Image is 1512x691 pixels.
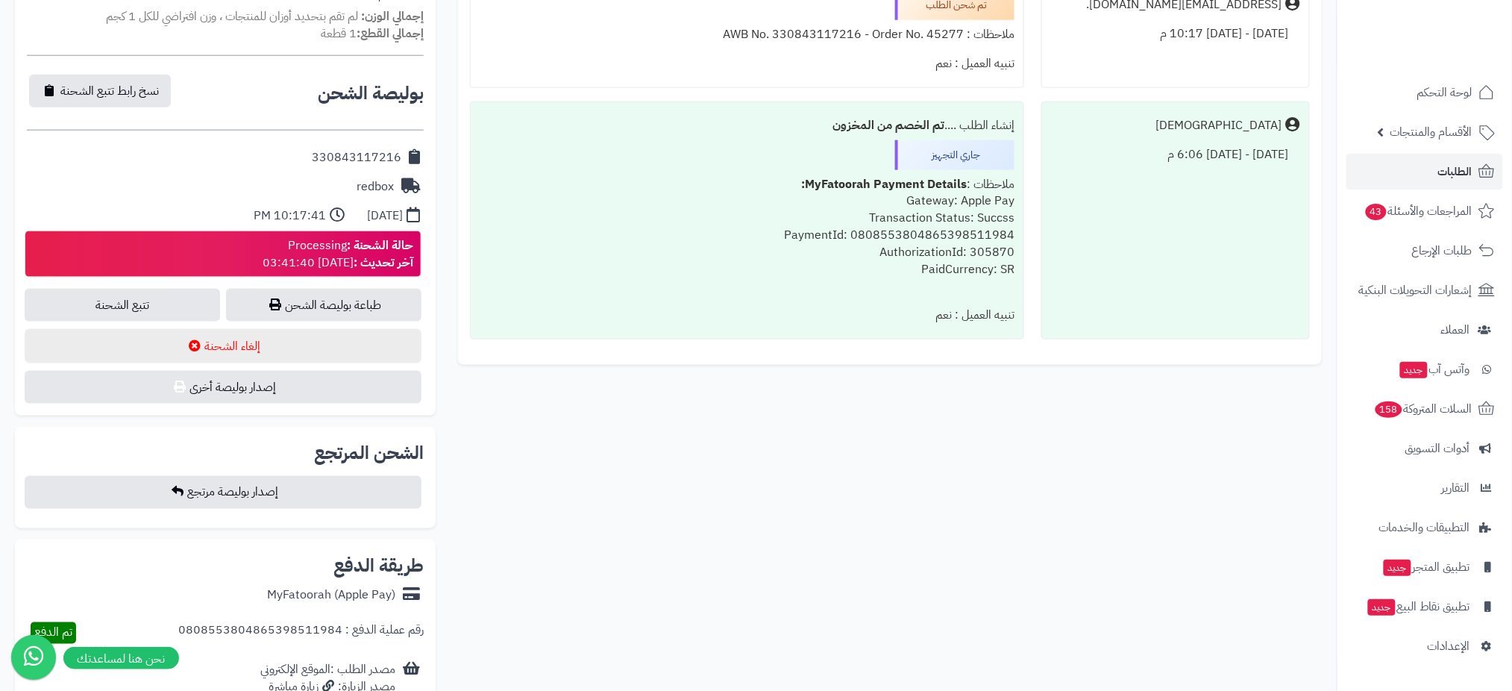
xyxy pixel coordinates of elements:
[895,140,1014,170] div: جاري التجهيز
[1412,240,1472,261] span: طلبات الإرجاع
[1346,233,1503,269] a: طلبات الإرجاع
[1346,431,1503,466] a: أدوات التسويق
[1442,478,1470,498] span: التقارير
[1438,161,1472,182] span: الطلبات
[29,75,171,107] button: نسخ رابط تتبع الشحنة
[1346,589,1503,625] a: تطبيق نقاط البيعجديد
[226,289,421,322] a: طباعة بوليصة الشحن
[1400,362,1428,378] span: جديد
[1346,351,1503,387] a: وآتس آبجديد
[480,111,1014,140] div: إنشاء الطلب ....
[1374,398,1472,419] span: السلات المتروكة
[1051,19,1300,49] div: [DATE] - [DATE] 10:17 م
[480,20,1014,49] div: ملاحظات : AWB No. 330843117216 - Order No. 45277
[1399,359,1470,380] span: وآتس آب
[1346,470,1503,506] a: التقارير
[357,178,394,196] div: redbox
[1379,517,1470,538] span: التطبيقات والخدمات
[254,207,326,225] div: 10:17:41 PM
[25,371,421,404] button: إصدار بوليصة أخرى
[801,175,967,193] b: MyFatoorah Payment Details:
[357,25,424,43] strong: إجمالي القطع:
[1346,312,1503,348] a: العملاء
[1346,272,1503,308] a: إشعارات التحويلات البنكية
[1346,628,1503,664] a: الإعدادات
[1364,201,1472,222] span: المراجعات والأسئلة
[267,587,395,604] div: MyFatoorah (Apple Pay)
[1346,154,1503,190] a: الطلبات
[1411,40,1498,71] img: logo-2.png
[25,476,421,509] button: إصدار بوليصة مرتجع
[832,116,944,134] b: تم الخصم من المخزون
[25,329,421,363] button: إلغاء الشحنة
[333,557,424,575] h2: طريقة الدفع
[1346,75,1503,110] a: لوحة التحكم
[1346,510,1503,545] a: التطبيقات والخدمات
[347,237,413,254] strong: حالة الشحنة :
[263,237,413,272] div: Processing [DATE] 03:41:40
[354,254,413,272] strong: آخر تحديث :
[312,149,401,166] div: 330843117216
[1346,193,1503,229] a: المراجعات والأسئلة43
[367,207,403,225] div: [DATE]
[480,49,1014,78] div: تنبيه العميل : نعم
[321,25,424,43] small: 1 قطعة
[25,289,220,322] a: تتبع الشحنة
[318,84,424,102] h2: بوليصة الشحن
[106,7,358,25] span: لم تقم بتحديد أوزان للمنتجات ، وزن افتراضي للكل 1 كجم
[480,170,1014,301] div: ملاحظات : Gateway: Apple Pay Transaction Status: Succss PaymentId: 0808553804865398511984 Authori...
[1375,401,1402,418] span: 158
[1441,319,1470,340] span: العملاء
[361,7,424,25] strong: إجمالي الوزن:
[1359,280,1472,301] span: إشعارات التحويلات البنكية
[314,445,424,463] h2: الشحن المرتجع
[1428,636,1470,657] span: الإعدادات
[1156,117,1282,134] div: [DEMOGRAPHIC_DATA]
[480,301,1014,330] div: تنبيه العميل : نعم
[1382,557,1470,578] span: تطبيق المتجر
[34,624,72,642] span: تم الدفع
[1417,82,1472,103] span: لوحة التحكم
[1384,560,1411,576] span: جديد
[1390,122,1472,143] span: الأقسام والمنتجات
[1346,391,1503,427] a: السلات المتروكة158
[178,622,424,644] div: رقم عملية الدفع : 0808553804865398511984
[1367,596,1470,617] span: تطبيق نقاط البيع
[1368,599,1396,616] span: جديد
[1051,140,1300,169] div: [DATE] - [DATE] 6:06 م
[1366,204,1387,220] span: 43
[1346,549,1503,585] a: تطبيق المتجرجديد
[1405,438,1470,459] span: أدوات التسويق
[60,82,159,100] span: نسخ رابط تتبع الشحنة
